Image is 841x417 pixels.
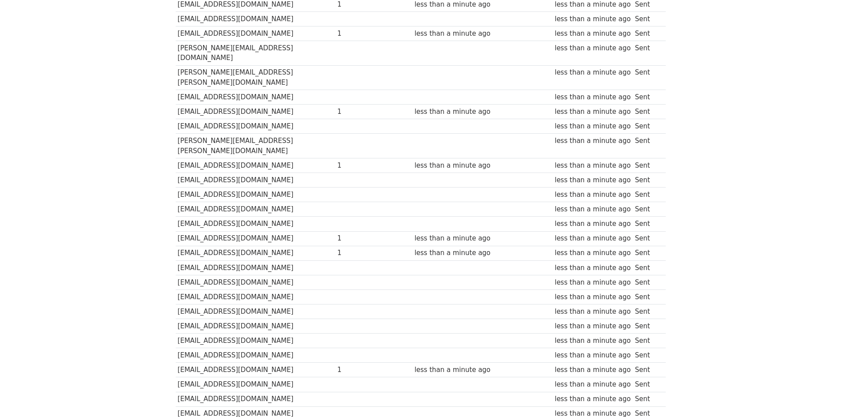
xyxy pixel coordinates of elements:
[176,334,336,348] td: [EMAIL_ADDRESS][DOMAIN_NAME]
[176,363,336,377] td: [EMAIL_ADDRESS][DOMAIN_NAME]
[176,348,336,363] td: [EMAIL_ADDRESS][DOMAIN_NAME]
[633,348,661,363] td: Sent
[176,65,336,90] td: [PERSON_NAME][EMAIL_ADDRESS][PERSON_NAME][DOMAIN_NAME]
[633,246,661,260] td: Sent
[633,158,661,173] td: Sent
[415,365,490,375] div: less than a minute ago
[633,105,661,119] td: Sent
[176,260,336,275] td: [EMAIL_ADDRESS][DOMAIN_NAME]
[554,204,630,214] div: less than a minute ago
[415,107,490,117] div: less than a minute ago
[176,275,336,289] td: [EMAIL_ADDRESS][DOMAIN_NAME]
[176,217,336,231] td: [EMAIL_ADDRESS][DOMAIN_NAME]
[554,321,630,331] div: less than a minute ago
[176,90,336,105] td: [EMAIL_ADDRESS][DOMAIN_NAME]
[554,233,630,244] div: less than a minute ago
[633,392,661,406] td: Sent
[554,350,630,361] div: less than a minute ago
[415,233,490,244] div: less than a minute ago
[176,188,336,202] td: [EMAIL_ADDRESS][DOMAIN_NAME]
[554,175,630,185] div: less than a minute ago
[554,219,630,229] div: less than a minute ago
[415,161,490,171] div: less than a minute ago
[176,173,336,188] td: [EMAIL_ADDRESS][DOMAIN_NAME]
[554,92,630,102] div: less than a minute ago
[633,334,661,348] td: Sent
[633,377,661,392] td: Sent
[633,41,661,66] td: Sent
[554,336,630,346] div: less than a minute ago
[176,246,336,260] td: [EMAIL_ADDRESS][DOMAIN_NAME]
[633,119,661,134] td: Sent
[633,90,661,105] td: Sent
[554,365,630,375] div: less than a minute ago
[633,188,661,202] td: Sent
[633,289,661,304] td: Sent
[554,107,630,117] div: less than a minute ago
[554,121,630,131] div: less than a minute ago
[554,136,630,146] div: less than a minute ago
[337,365,373,375] div: 1
[415,248,490,258] div: less than a minute ago
[554,394,630,404] div: less than a minute ago
[415,29,490,39] div: less than a minute ago
[797,375,841,417] iframe: Chat Widget
[554,278,630,288] div: less than a minute ago
[176,304,336,319] td: [EMAIL_ADDRESS][DOMAIN_NAME]
[633,173,661,188] td: Sent
[633,275,661,289] td: Sent
[554,248,630,258] div: less than a minute ago
[633,231,661,246] td: Sent
[633,26,661,41] td: Sent
[554,14,630,24] div: less than a minute ago
[633,65,661,90] td: Sent
[554,307,630,317] div: less than a minute ago
[337,107,373,117] div: 1
[633,11,661,26] td: Sent
[554,263,630,273] div: less than a minute ago
[633,319,661,334] td: Sent
[554,43,630,53] div: less than a minute ago
[554,161,630,171] div: less than a minute ago
[176,119,336,134] td: [EMAIL_ADDRESS][DOMAIN_NAME]
[633,217,661,231] td: Sent
[554,379,630,390] div: less than a minute ago
[337,248,373,258] div: 1
[176,319,336,334] td: [EMAIL_ADDRESS][DOMAIN_NAME]
[633,134,661,158] td: Sent
[176,134,336,158] td: [PERSON_NAME][EMAIL_ADDRESS][PERSON_NAME][DOMAIN_NAME]
[176,26,336,41] td: [EMAIL_ADDRESS][DOMAIN_NAME]
[176,105,336,119] td: [EMAIL_ADDRESS][DOMAIN_NAME]
[176,202,336,217] td: [EMAIL_ADDRESS][DOMAIN_NAME]
[554,292,630,302] div: less than a minute ago
[554,190,630,200] div: less than a minute ago
[176,289,336,304] td: [EMAIL_ADDRESS][DOMAIN_NAME]
[633,202,661,217] td: Sent
[176,231,336,246] td: [EMAIL_ADDRESS][DOMAIN_NAME]
[337,29,373,39] div: 1
[176,158,336,173] td: [EMAIL_ADDRESS][DOMAIN_NAME]
[633,363,661,377] td: Sent
[337,161,373,171] div: 1
[176,392,336,406] td: [EMAIL_ADDRESS][DOMAIN_NAME]
[337,233,373,244] div: 1
[554,29,630,39] div: less than a minute ago
[176,377,336,392] td: [EMAIL_ADDRESS][DOMAIN_NAME]
[633,260,661,275] td: Sent
[633,304,661,319] td: Sent
[176,41,336,66] td: [PERSON_NAME][EMAIL_ADDRESS][DOMAIN_NAME]
[176,11,336,26] td: [EMAIL_ADDRESS][DOMAIN_NAME]
[554,68,630,78] div: less than a minute ago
